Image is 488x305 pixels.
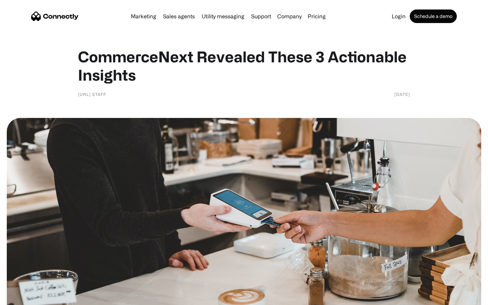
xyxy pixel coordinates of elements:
[199,14,247,19] a: Utility messaging
[160,14,198,19] a: Sales agents
[277,12,302,21] div: Company
[394,91,410,98] div: [DATE]
[410,9,457,23] a: Schedule a demo
[78,47,410,84] h1: CommerceNext Revealed These 3 Actionable Insights
[275,12,304,21] div: Company
[305,14,328,19] a: Pricing
[248,14,274,19] a: Support
[14,293,41,303] ul: Language list
[389,14,408,19] a: Login
[7,293,41,303] aside: Language selected: English
[31,11,79,21] a: home
[128,14,159,19] a: Marketing
[78,91,106,98] div: [URL] Staff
